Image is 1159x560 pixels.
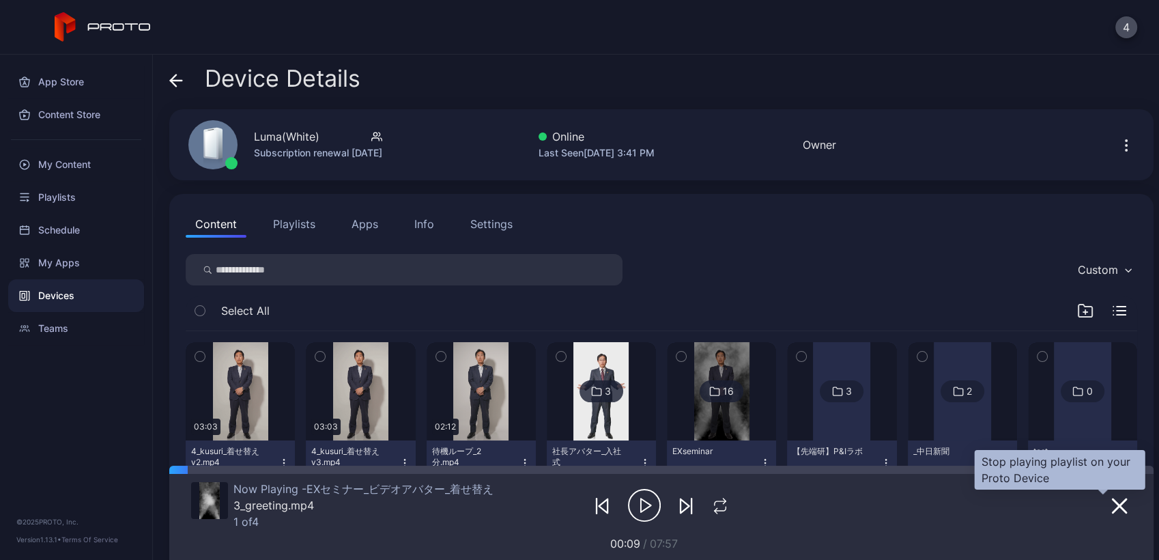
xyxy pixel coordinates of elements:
[470,216,513,232] div: Settings
[605,385,611,397] div: 3
[191,446,266,468] div: 4_kusuri_着せ替えv2.mp4
[461,210,522,238] button: Settings
[342,210,388,238] button: Apps
[8,98,144,131] a: Content Store
[539,145,655,161] div: Last Seen [DATE] 3:41 PM
[263,210,325,238] button: Playlists
[432,446,507,468] div: 待機ループ_2分.mp4
[205,66,360,92] span: Device Details
[967,385,972,397] div: 2
[1115,16,1137,38] button: 4
[233,482,493,496] div: Now Playing
[913,446,988,457] div: _中日新聞
[1033,446,1108,457] div: test
[8,181,144,214] a: Playlists
[254,145,382,161] div: Subscription renewal [DATE]
[8,214,144,247] a: Schedule
[8,279,144,312] a: Devices
[16,535,61,544] span: Version 1.13.1 •
[552,446,627,468] div: 社長アバター_入社式
[792,446,868,457] div: 【先端研】P&Iラボ
[723,385,734,397] div: 16
[667,440,776,485] button: EXseminar[DATE]
[233,499,493,512] div: 3_greeting.mp4
[643,537,647,550] span: /
[1078,263,1118,277] div: Custom
[233,515,493,529] div: 1 of 4
[1086,385,1092,397] div: 0
[16,516,136,527] div: © 2025 PROTO, Inc.
[186,440,295,485] button: 4_kusuri_着せ替えv2.mp4[DATE]
[1071,254,1137,285] button: Custom
[1028,440,1137,485] button: test[DATE]
[8,66,144,98] a: App Store
[414,216,434,232] div: Info
[405,210,444,238] button: Info
[803,137,836,153] div: Owner
[306,440,415,485] button: 4_kusuri_着せ替えv3.mp4[DATE]
[8,247,144,279] a: My Apps
[610,537,640,550] span: 00:09
[672,446,747,457] div: EXseminar
[254,128,319,145] div: Luma(White)
[846,385,852,397] div: 3
[8,312,144,345] a: Teams
[787,440,896,485] button: 【先端研】P&Iラボ[DATE]
[8,148,144,181] a: My Content
[61,535,118,544] a: Terms Of Service
[547,440,656,485] button: 社長アバター_入社式[DATE]
[302,482,493,496] span: EXセミナー_ビデオアバター_着せ替え
[650,537,678,550] span: 07:57
[427,440,536,485] button: 待機ループ_2分.mp4[DATE]
[311,446,386,468] div: 4_kusuri_着せ替えv3.mp4
[221,303,270,319] span: Select All
[186,210,246,238] button: Content
[908,440,1017,485] button: _中日新聞[DATE]
[982,453,1139,486] div: Stop playing playlist on your Proto Device
[539,128,655,145] div: Online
